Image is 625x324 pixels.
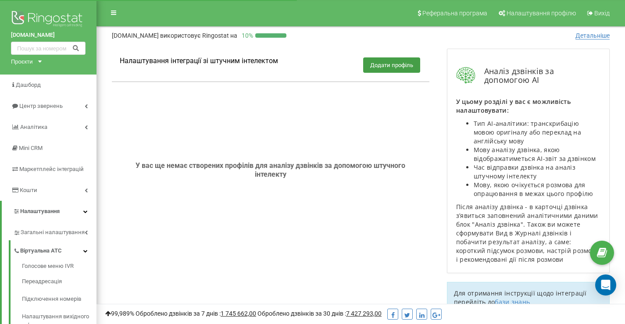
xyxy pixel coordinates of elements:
[257,310,382,317] span: Оброблено дзвінків за 30 днів :
[456,67,600,84] div: Аналіз дзвінків за допомогою AI
[20,246,62,255] span: Віртуальна АТС
[120,57,278,65] h1: Налаштування інтеграції зі штучним інтелектом
[363,57,420,73] button: Додати профіль
[422,10,487,17] span: Реферальна програма
[11,57,33,66] div: Проєкти
[16,82,41,88] span: Дашборд
[2,201,96,222] a: Налаштування
[20,208,60,214] span: Налаштування
[11,42,86,55] input: Пошук за номером
[21,228,85,237] span: Загальні налаштування
[20,187,37,193] span: Кошти
[595,274,616,296] div: Open Intercom Messenger
[11,9,86,31] img: Ringostat logo
[13,240,96,259] a: Віртуальна АТС
[19,103,63,109] span: Центр звернень
[136,310,256,317] span: Оброблено дзвінків за 7 днів :
[474,163,600,181] li: Час відправки дзвінка на аналіз штучному інтелекту
[221,310,256,317] u: 1 745 662,00
[456,97,600,115] p: У цьому розділі у вас є можливість налаштовувати:
[346,310,382,317] u: 7 427 293,00
[474,181,600,198] li: Мову, якою очікується розмова для опрацювання в межах цього профілю
[456,203,600,264] p: Після аналізу дзвінка - в карточці дзвінка зʼявиться заповнений аналітичними даними блок "Аналіз ...
[11,31,86,39] a: [DOMAIN_NAME]
[474,119,600,146] li: Тип AI-аналітики: транскрибацію мовою оригіналу або переклад на англійську мову
[112,89,429,250] div: У вас ще немає створених профілів для аналізу дзвінків за допомогою штучного інтелекту
[22,273,96,290] a: Переадресація
[112,31,237,40] p: [DOMAIN_NAME]
[105,310,134,317] span: 99,989%
[237,31,255,40] p: 10 %
[19,166,84,172] span: Маркетплейс інтеграцій
[594,10,610,17] span: Вихід
[507,10,576,17] span: Налаштування профілю
[19,145,43,151] span: Mini CRM
[22,262,96,273] a: Голосове меню IVR
[13,222,96,240] a: Загальні налаштування
[575,32,610,39] span: Детальніше
[495,298,530,306] a: бази знань
[20,124,47,130] span: Аналiтика
[474,146,600,163] li: Мову аналізу дзвінка, якою відображатиметься AI-звіт за дзвінком
[22,290,96,308] a: Підключення номерів
[160,32,237,39] span: використовує Ringostat на
[454,289,603,306] p: Для отримання інструкції щодо інтеграції перейдіть до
